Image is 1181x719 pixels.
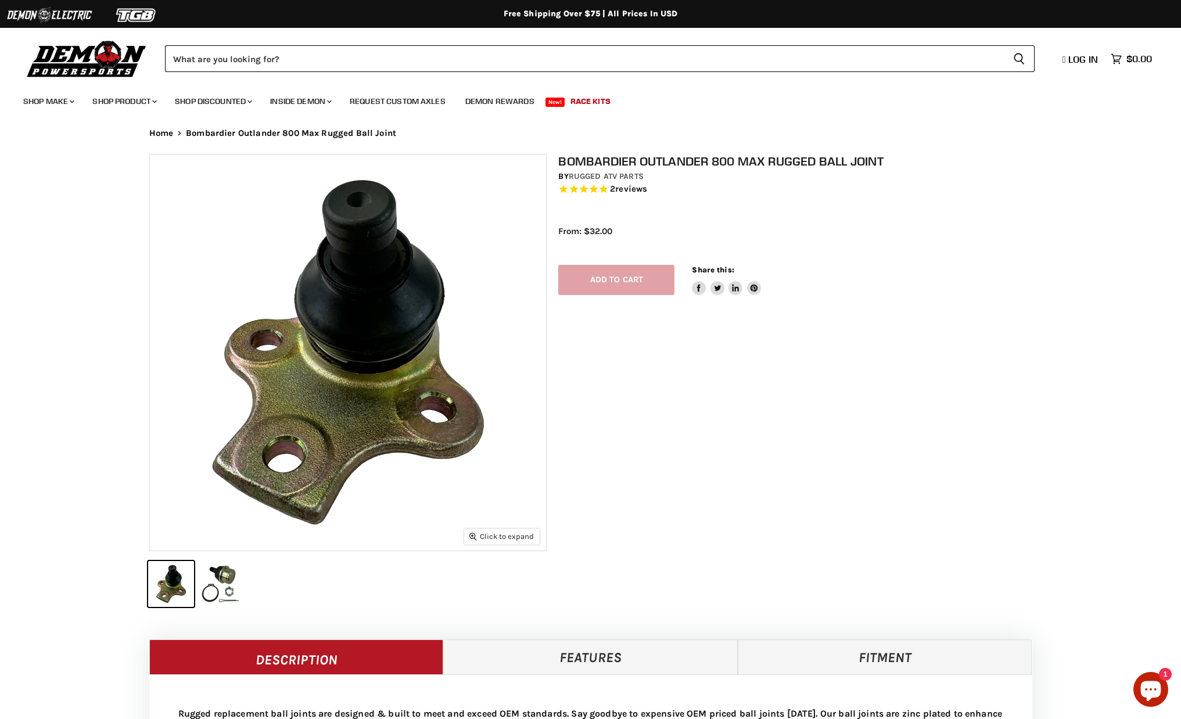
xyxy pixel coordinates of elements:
[166,89,259,113] a: Shop Discounted
[469,532,534,541] span: Click to expand
[1068,53,1098,65] span: Log in
[443,639,738,674] a: Features
[198,561,243,607] button: Bombardier Outlander 800 Max Rugged Ball Joint thumbnail
[692,265,761,296] aside: Share this:
[558,154,1044,168] h1: Bombardier Outlander 800 Max Rugged Ball Joint
[84,89,164,113] a: Shop Product
[562,89,619,113] a: Race Kits
[1126,53,1152,64] span: $0.00
[615,184,647,194] span: reviews
[165,45,1004,72] input: Search
[738,639,1032,674] a: Fitment
[150,154,546,551] img: Bombardier Outlander 800 Max Rugged Ball Joint
[126,128,1056,138] nav: Breadcrumbs
[165,45,1035,72] form: Product
[148,561,194,607] button: Bombardier Outlander 800 Max Rugged Ball Joint thumbnail
[1105,51,1158,67] a: $0.00
[15,89,81,113] a: Shop Make
[558,170,1044,183] div: by
[341,89,454,113] a: Request Custom Axles
[149,128,174,138] a: Home
[692,265,734,274] span: Share this:
[6,4,93,26] img: Demon Electric Logo 2
[93,4,180,26] img: TGB Logo 2
[464,529,540,544] button: Click to expand
[1057,54,1105,64] a: Log in
[569,171,644,181] a: Rugged ATV Parts
[23,38,150,79] img: Demon Powersports
[610,184,647,194] span: 2 reviews
[558,184,1044,196] span: Rated 5.0 out of 5 stars 2 reviews
[1130,672,1172,710] inbox-online-store-chat: Shopify online store chat
[1004,45,1035,72] button: Search
[186,128,396,138] span: Bombardier Outlander 800 Max Rugged Ball Joint
[261,89,339,113] a: Inside Demon
[15,85,1149,113] ul: Main menu
[558,226,612,236] span: From: $32.00
[457,89,543,113] a: Demon Rewards
[149,639,444,674] a: Description
[126,9,1056,19] div: Free Shipping Over $75 | All Prices In USD
[545,98,565,107] span: New!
